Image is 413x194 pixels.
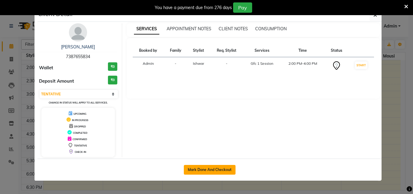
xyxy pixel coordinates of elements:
td: - [210,57,243,74]
th: Family [164,44,187,57]
span: CLIENT NOTES [219,26,248,31]
button: Mark Done And Checkout [184,165,236,175]
span: COMPLETED [73,131,87,134]
span: Ishwar [193,61,204,66]
th: Stylist [187,44,210,57]
th: Time [280,44,325,57]
span: TENTATIVE [74,144,87,147]
th: Status [325,44,348,57]
td: Admin [133,57,164,74]
img: avatar [69,23,87,41]
div: You have a payment due from 276 days [155,5,232,11]
th: Booked by [133,44,164,57]
th: Req. Stylist [210,44,243,57]
span: Wallet [39,64,53,71]
th: Services [243,44,281,57]
span: SERVICES [134,24,159,35]
h3: ₹0 [108,76,117,84]
button: Pay [233,2,252,13]
span: CONSUMPTION [255,26,287,31]
span: 7387655834 [66,54,90,59]
div: Gfc 1 Session [247,61,277,66]
span: Deposit Amount [39,78,74,85]
span: IN PROGRESS [72,119,88,122]
td: 2:00 PM-4:00 PM [280,57,325,74]
span: CONFIRMED [73,138,87,141]
h3: ₹0 [108,62,117,71]
span: CHECK-IN [75,150,86,153]
span: UPCOMING [73,112,86,115]
span: APPOINTMENT NOTES [167,26,211,31]
small: Change in status will apply to all services. [49,101,108,104]
button: START [355,61,367,69]
td: - [164,57,187,74]
a: [PERSON_NAME] [61,44,95,50]
span: DROPPED [74,125,86,128]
